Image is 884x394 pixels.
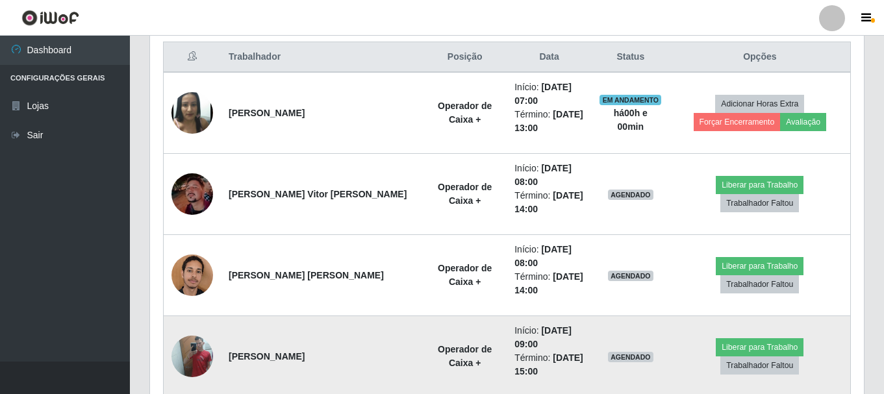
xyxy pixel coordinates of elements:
[716,176,803,194] button: Liberar para Trabalho
[221,42,423,73] th: Trabalhador
[715,95,804,113] button: Adicionar Horas Extra
[720,356,799,375] button: Trabalhador Faltou
[694,113,781,131] button: Forçar Encerramento
[514,324,584,351] li: Início:
[514,82,572,106] time: [DATE] 07:00
[229,189,407,199] strong: [PERSON_NAME] Vitor [PERSON_NAME]
[514,325,572,349] time: [DATE] 09:00
[514,189,584,216] li: Término:
[171,88,213,138] img: 1732819988000.jpeg
[720,194,799,212] button: Trabalhador Faltou
[438,263,492,287] strong: Operador de Caixa +
[614,108,648,132] strong: há 00 h e 00 min
[229,108,305,118] strong: [PERSON_NAME]
[514,108,584,135] li: Término:
[514,162,584,189] li: Início:
[171,247,213,302] img: 1736790726296.jpeg
[438,101,492,125] strong: Operador de Caixa +
[229,270,384,280] strong: [PERSON_NAME] [PERSON_NAME]
[608,352,653,362] span: AGENDADO
[600,95,661,105] span: EM ANDAMENTO
[670,42,851,73] th: Opções
[171,328,213,384] img: 1743101504429.jpeg
[608,190,653,200] span: AGENDADO
[514,163,572,187] time: [DATE] 08:00
[514,270,584,297] li: Término:
[716,338,803,356] button: Liberar para Trabalho
[438,344,492,368] strong: Operador de Caixa +
[21,10,79,26] img: CoreUI Logo
[592,42,670,73] th: Status
[171,173,213,215] img: 1726241705865.jpeg
[514,80,584,108] li: Início:
[507,42,592,73] th: Data
[229,351,305,362] strong: [PERSON_NAME]
[438,182,492,206] strong: Operador de Caixa +
[514,351,584,378] li: Término:
[608,271,653,281] span: AGENDADO
[780,113,826,131] button: Avaliação
[514,244,572,268] time: [DATE] 08:00
[423,42,507,73] th: Posição
[716,257,803,275] button: Liberar para Trabalho
[514,243,584,270] li: Início:
[720,275,799,293] button: Trabalhador Faltou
